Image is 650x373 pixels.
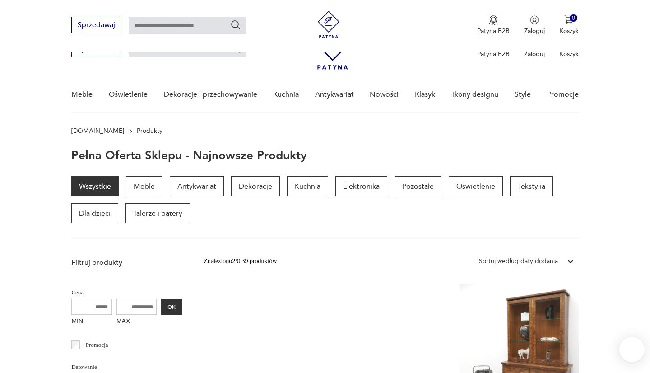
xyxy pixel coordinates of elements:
a: [DOMAIN_NAME] [71,127,124,135]
a: Pozostałe [395,176,441,196]
img: Ikona koszyka [564,15,573,24]
a: Dekoracje [231,176,280,196]
div: Sortuj według daty dodania [479,256,558,266]
p: Zaloguj [524,50,545,58]
a: Oświetlenie [109,77,148,112]
a: Kuchnia [287,176,328,196]
button: Sprzedawaj [71,17,121,33]
a: Ikony designu [453,77,498,112]
button: Szukaj [230,19,241,30]
label: MAX [116,315,157,329]
h1: Pełna oferta sklepu - najnowsze produkty [71,149,307,162]
a: Nowości [370,77,399,112]
a: Klasyki [415,77,437,112]
img: Ikona medalu [489,15,498,25]
p: Koszyk [559,50,579,58]
a: Meble [126,176,162,196]
a: Dla dzieci [71,203,118,223]
a: Tekstylia [510,176,553,196]
a: Talerze i patery [125,203,190,223]
p: Patyna B2B [477,50,510,58]
a: Antykwariat [315,77,354,112]
p: Patyna B2B [477,27,510,35]
a: Oświetlenie [449,176,503,196]
p: Zaloguj [524,27,545,35]
a: Style [515,77,531,112]
a: Sprzedawaj [71,46,121,52]
a: Ikona medaluPatyna B2B [477,15,510,35]
iframe: Smartsupp widget button [619,337,645,362]
p: Filtruj produkty [71,258,182,268]
button: 0Koszyk [559,15,579,35]
img: Patyna - sklep z meblami i dekoracjami vintage [315,11,342,38]
div: Znaleziono 29039 produktów [204,256,277,266]
p: Koszyk [559,27,579,35]
label: MIN [71,315,112,329]
p: Produkty [137,127,162,135]
a: Antykwariat [170,176,224,196]
p: Promocja [86,340,108,350]
a: Meble [71,77,93,112]
div: 0 [570,14,577,22]
a: Promocje [547,77,579,112]
p: Cena [71,288,182,297]
a: Kuchnia [273,77,299,112]
a: Wszystkie [71,176,119,196]
img: Ikonka użytkownika [530,15,539,24]
button: Patyna B2B [477,15,510,35]
button: OK [161,299,182,315]
a: Elektronika [335,176,387,196]
p: Datowanie [71,362,182,372]
a: Dekoracje i przechowywanie [164,77,257,112]
button: Zaloguj [524,15,545,35]
a: Sprzedawaj [71,23,121,29]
